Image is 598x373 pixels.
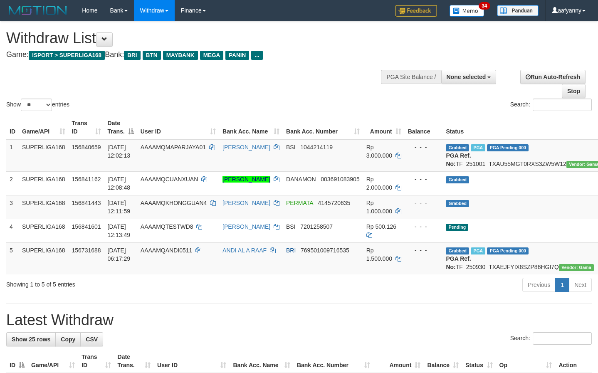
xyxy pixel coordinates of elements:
[446,224,468,231] span: Pending
[61,336,75,343] span: Copy
[471,247,485,254] span: Marked by aafromsomean
[222,247,267,254] a: ANDI AL A RAAF
[471,144,485,151] span: Marked by aafsoycanthlai
[395,5,437,17] img: Feedback.jpg
[510,332,592,345] label: Search:
[321,176,359,183] span: Copy 003691083905 to clipboard
[6,195,19,219] td: 3
[72,223,101,230] span: 156841601
[124,51,140,60] span: BRI
[446,200,469,207] span: Grabbed
[222,176,270,183] a: [PERSON_NAME]
[373,349,424,373] th: Amount: activate to sort column ascending
[29,51,105,60] span: ISPORT > SUPERLIGA168
[446,144,469,151] span: Grabbed
[447,74,486,80] span: None selected
[283,116,363,139] th: Bank Acc. Number: activate to sort column ascending
[496,349,556,373] th: Op: activate to sort column ascending
[6,99,69,111] label: Show entries
[225,51,249,60] span: PANIN
[408,199,440,207] div: - - -
[446,255,471,270] b: PGA Ref. No:
[230,349,293,373] th: Bank Acc. Name: activate to sort column ascending
[141,223,193,230] span: AAAAMQTESTWD8
[114,349,154,373] th: Date Trans.: activate to sort column ascending
[28,349,78,373] th: Game/API: activate to sort column ascending
[286,144,296,151] span: BSI
[286,247,296,254] span: BRI
[559,264,594,271] span: Vendor URL: https://trx31.1velocity.biz
[19,116,69,139] th: Game/API: activate to sort column ascending
[450,5,484,17] img: Button%20Memo.svg
[533,99,592,111] input: Search:
[12,336,50,343] span: Show 25 rows
[200,51,224,60] span: MEGA
[141,176,198,183] span: AAAAMQCUANXUAN
[80,332,103,346] a: CSV
[6,116,19,139] th: ID
[137,116,219,139] th: User ID: activate to sort column ascending
[104,116,137,139] th: Date Trans.: activate to sort column descending
[6,4,69,17] img: MOTION_logo.png
[363,116,405,139] th: Amount: activate to sort column ascending
[154,349,230,373] th: User ID: activate to sort column ascending
[487,144,529,151] span: PGA Pending
[446,152,471,167] b: PGA Ref. No:
[163,51,198,60] span: MAYBANK
[108,176,131,191] span: [DATE] 12:08:48
[72,144,101,151] span: 156840659
[19,195,69,219] td: SUPERLIGA168
[381,70,441,84] div: PGA Site Balance /
[72,247,101,254] span: 156731688
[294,349,373,373] th: Bank Acc. Number: activate to sort column ascending
[72,200,101,206] span: 156841443
[143,51,161,60] span: BTN
[6,332,56,346] a: Show 25 rows
[19,242,69,274] td: SUPERLIGA168
[19,219,69,242] td: SUPERLIGA168
[446,247,469,254] span: Grabbed
[479,2,490,10] span: 34
[6,219,19,242] td: 4
[6,349,28,373] th: ID: activate to sort column descending
[108,144,131,159] span: [DATE] 12:02:13
[300,144,333,151] span: Copy 1044214119 to clipboard
[141,144,206,151] span: AAAAMQMAPARJAYA01
[55,332,81,346] a: Copy
[462,349,496,373] th: Status: activate to sort column ascending
[520,70,586,84] a: Run Auto-Refresh
[408,175,440,183] div: - - -
[408,246,440,254] div: - - -
[222,223,270,230] a: [PERSON_NAME]
[522,278,556,292] a: Previous
[6,30,390,47] h1: Withdraw List
[366,247,392,262] span: Rp 1.500.000
[555,349,592,373] th: Action
[19,171,69,195] td: SUPERLIGA168
[533,332,592,345] input: Search:
[301,247,349,254] span: Copy 769501009716535 to clipboard
[6,312,592,329] h1: Latest Withdraw
[300,223,333,230] span: Copy 7201258507 to clipboard
[69,116,104,139] th: Trans ID: activate to sort column ascending
[366,223,396,230] span: Rp 500.126
[141,247,193,254] span: AAAAMQANDI0511
[141,200,207,206] span: AAAAMQKHONGGUAN4
[497,5,539,16] img: panduan.png
[222,144,270,151] a: [PERSON_NAME]
[510,99,592,111] label: Search:
[219,116,283,139] th: Bank Acc. Name: activate to sort column ascending
[408,222,440,231] div: - - -
[405,116,443,139] th: Balance
[6,139,19,172] td: 1
[6,51,390,59] h4: Game: Bank:
[108,200,131,215] span: [DATE] 12:11:59
[487,247,529,254] span: PGA Pending
[108,223,131,238] span: [DATE] 12:13:49
[318,200,351,206] span: Copy 4145720635 to clipboard
[555,278,569,292] a: 1
[366,144,392,159] span: Rp 3.000.000
[408,143,440,151] div: - - -
[19,139,69,172] td: SUPERLIGA168
[86,336,98,343] span: CSV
